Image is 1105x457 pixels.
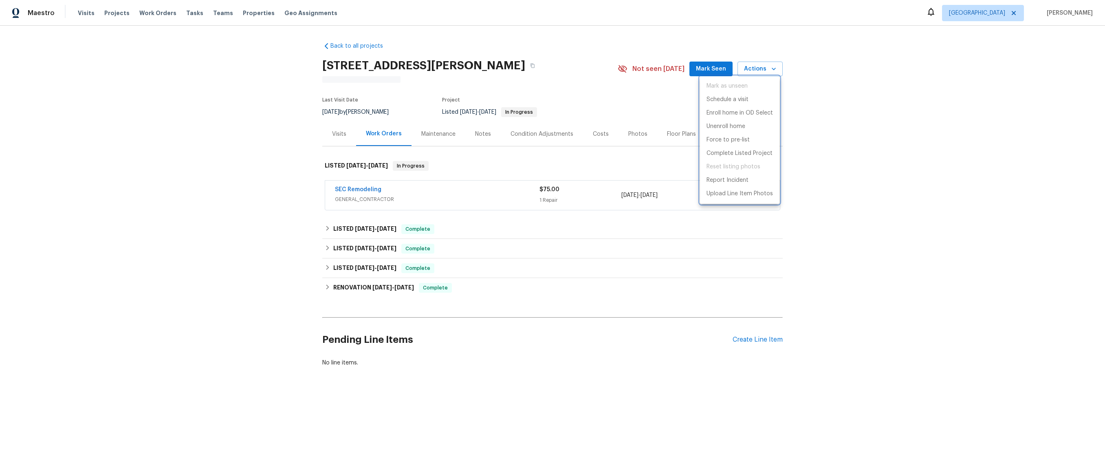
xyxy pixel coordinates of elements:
[707,136,750,144] p: Force to pre-list
[707,190,773,198] p: Upload Line Item Photos
[707,95,748,104] p: Schedule a visit
[707,109,773,117] p: Enroll home in OD Select
[707,149,773,158] p: Complete Listed Project
[707,176,748,185] p: Report Incident
[707,122,745,131] p: Unenroll home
